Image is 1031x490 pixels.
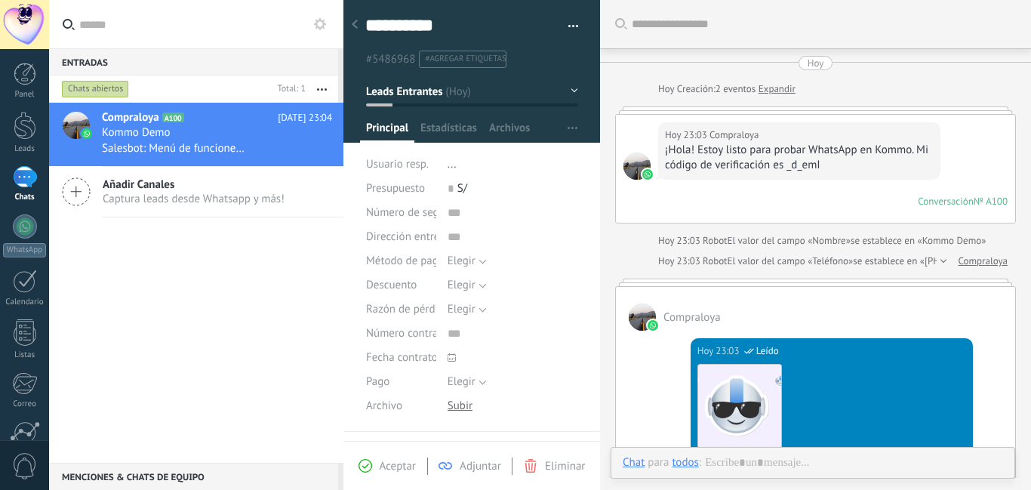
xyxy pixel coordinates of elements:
[709,128,759,143] span: Compraloya
[697,344,742,359] div: Hoy 23:03
[623,153,651,180] span: Compraloya
[658,233,703,248] div: Hoy 23:03
[3,193,47,202] div: Chats
[366,279,417,291] span: Descuento
[658,82,677,97] div: Hoy
[366,249,436,273] div: Método de pago
[448,273,487,297] button: Elegir
[425,54,506,64] span: #agregar etiquetas
[703,254,727,267] span: Robot
[366,273,436,297] div: Descuento
[102,110,159,125] span: Compraloya
[665,143,934,173] div: ¡Hola! Estoy listo para probar WhatsApp en Kommo. Mi código de verificación es _d_emI
[366,207,482,218] span: Número de seguimiento
[699,455,701,470] span: :
[102,141,249,156] span: Salesbot: Menú de funciones de WhatsApp ¡Desbloquea la mensajería mejorada en WhatsApp! Haz clic ...
[366,157,429,171] span: Usuario resp.
[3,297,47,307] div: Calendario
[808,56,824,70] div: Hoy
[3,399,47,409] div: Correo
[728,254,854,269] span: El valor del campo «Teléfono»
[648,320,658,331] img: waba.svg
[448,302,475,316] span: Elegir
[366,352,438,363] span: Fecha contrato
[853,254,1008,269] span: se establece en «[PHONE_NUMBER]»
[716,82,756,97] span: 2 eventos
[420,121,477,143] span: Estadísticas
[3,144,47,154] div: Leads
[366,394,436,418] div: Archivo
[448,297,487,322] button: Elegir
[366,322,436,346] div: Número contrato
[851,233,986,248] span: se establece en «Kommo Demo»
[162,112,184,122] span: A100
[366,346,436,370] div: Fecha contrato
[366,52,415,66] span: #5486968
[642,169,653,180] img: waba.svg
[448,370,487,394] button: Elegir
[448,249,487,273] button: Elegir
[448,278,475,292] span: Elegir
[366,153,436,177] div: Usuario resp.
[278,110,332,125] span: [DATE] 23:04
[448,374,475,389] span: Elegir
[974,195,1008,208] div: № A100
[366,201,436,225] div: Número de seguimiento
[366,225,436,249] div: Dirección entrega
[448,157,457,171] span: ...
[460,459,501,473] span: Adjuntar
[629,304,656,331] span: Compraloya
[366,297,436,322] div: Razón de pérdida
[759,82,796,97] a: Expandir
[49,48,338,76] div: Entradas
[3,350,47,360] div: Listas
[366,328,448,339] span: Número contrato
[665,128,709,143] div: Hoy 23:03
[448,254,475,268] span: Elegir
[958,254,1008,269] a: Compraloya
[658,254,703,269] div: Hoy 23:03
[489,121,530,143] span: Archivos
[103,192,285,206] span: Captura leads desde Whatsapp y más!
[663,310,721,325] span: Compraloya
[703,234,727,247] span: Robot
[728,233,851,248] span: El valor del campo «Nombre»
[366,370,436,394] div: Pago
[102,125,171,140] span: Kommo Demo
[366,181,425,196] span: Presupuesto
[3,243,46,257] div: WhatsApp
[366,177,436,201] div: Presupuesto
[366,304,450,315] span: Razón de pérdida
[49,463,338,490] div: Menciones & Chats de equipo
[103,177,285,192] span: Añadir Canales
[366,400,402,411] span: Archivo
[366,255,445,267] span: Método de pago
[366,376,389,387] span: Pago
[545,459,585,473] span: Eliminar
[380,459,416,473] span: Aceptar
[49,103,343,166] a: avatariconCompraloyaA100[DATE] 23:04Kommo DemoSalesbot: Menú de funciones de WhatsApp ¡Desbloquea...
[82,128,92,139] img: icon
[366,231,451,242] span: Dirección entrega
[3,90,47,100] div: Panel
[658,82,796,97] div: Creación:
[756,344,779,359] span: Leído
[272,82,306,97] div: Total: 1
[648,455,669,470] span: para
[457,181,467,196] span: S/
[698,365,781,448] img: 183.png
[672,455,698,469] div: todos
[366,121,408,143] span: Principal
[918,195,974,208] div: Conversación
[62,80,129,98] div: Chats abiertos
